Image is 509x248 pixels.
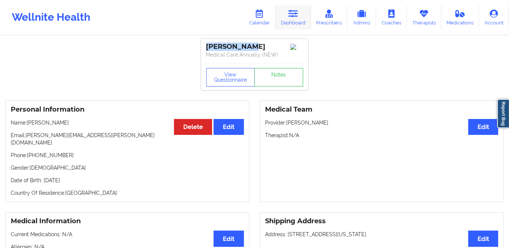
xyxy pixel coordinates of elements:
p: Provider: [PERSON_NAME] [265,119,499,126]
button: View Questionnaire [206,68,255,86]
p: Medical Care Annually (NEW) [206,51,303,58]
p: Email: [PERSON_NAME][EMAIL_ADDRESS][PERSON_NAME][DOMAIN_NAME] [11,132,244,146]
p: Phone: [PHONE_NUMBER] [11,152,244,159]
a: Therapists [407,5,441,30]
a: Admins [347,5,376,30]
p: Country Of Residence: [GEOGRAPHIC_DATA] [11,189,244,197]
a: Coaches [376,5,407,30]
p: Date of Birth: [DATE] [11,177,244,184]
p: Current Medications: N/A [11,231,244,238]
button: Edit [214,231,244,247]
p: Name: [PERSON_NAME] [11,119,244,126]
h3: Medical Team [265,105,499,114]
a: Report Bug [497,99,509,128]
h3: Shipping Address [265,217,499,225]
p: Therapist: N/A [265,132,499,139]
a: Calendar [244,5,275,30]
div: [PERSON_NAME] [206,43,303,51]
a: Dashboard [275,5,311,30]
a: Notes [254,68,303,86]
button: Edit [468,231,498,247]
button: Edit [214,119,244,135]
h3: Medical Information [11,217,244,225]
h3: Personal Information [11,105,244,114]
a: Prescribers [311,5,348,30]
a: Medications [441,5,479,30]
a: Account [479,5,509,30]
p: Address: [STREET_ADDRESS][US_STATE]. [265,231,499,238]
p: Gender: [DEMOGRAPHIC_DATA] [11,164,244,171]
button: Delete [174,119,212,135]
button: Edit [468,119,498,135]
img: Image%2Fplaceholer-image.png [290,44,303,50]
